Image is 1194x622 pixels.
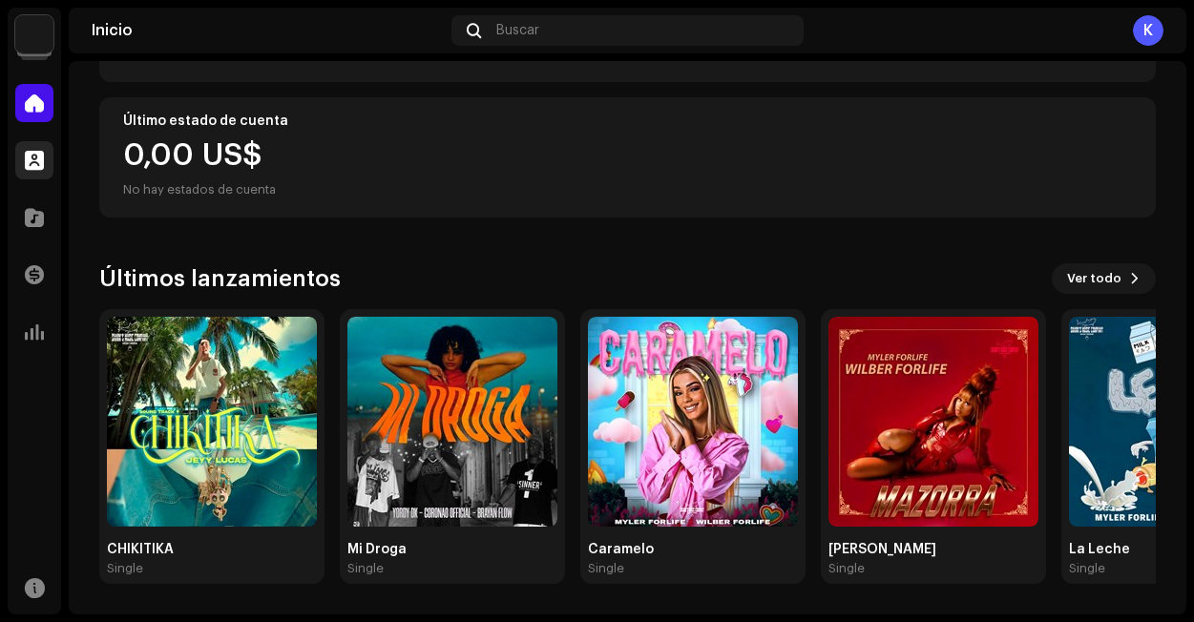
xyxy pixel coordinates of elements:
[828,542,1038,557] div: [PERSON_NAME]
[92,23,444,38] div: Inicio
[347,561,384,576] div: Single
[15,15,53,53] img: 40d31eee-25aa-4f8a-9761-0bbac6d73880
[123,114,1132,129] div: Último estado de cuenta
[107,542,317,557] div: CHIKITIKA
[588,561,624,576] div: Single
[347,317,557,527] img: d8318ee7-f12d-4960-85ce-ffd2ad7208d7
[1133,15,1163,46] div: K
[107,561,143,576] div: Single
[347,542,557,557] div: Mi Droga
[496,23,539,38] span: Buscar
[123,178,276,201] div: No hay estados de cuenta
[1069,561,1105,576] div: Single
[99,97,1156,218] re-o-card-value: Último estado de cuenta
[828,317,1038,527] img: f69f63bd-93b2-4936-8fbc-5ec6751092d7
[99,263,341,294] h3: Últimos lanzamientos
[1067,259,1121,298] span: Ver todo
[588,542,798,557] div: Caramelo
[588,317,798,527] img: 3421f0b3-e1e8-4811-8e57-5026077d6547
[828,561,865,576] div: Single
[1052,263,1156,294] button: Ver todo
[107,317,317,527] img: b3bffa71-53a4-4609-b686-b1ee68451578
